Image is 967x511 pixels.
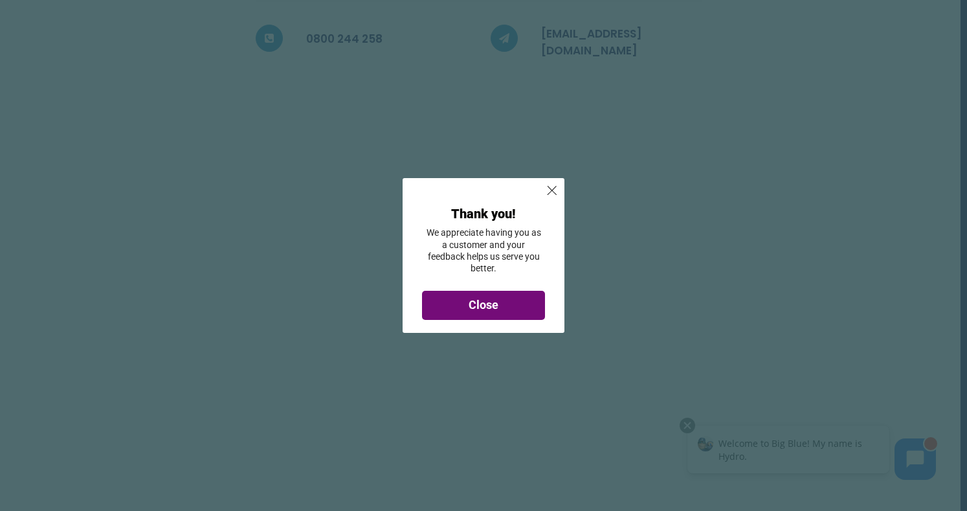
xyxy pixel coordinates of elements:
[546,182,558,198] span: X
[45,22,188,47] span: Welcome to Big Blue! My name is Hydro.
[469,298,498,312] span: Close
[451,206,516,221] span: Thank you!
[427,227,541,273] span: We appreciate having you as a customer and your feedback helps us serve you better.
[24,21,39,36] img: Avatar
